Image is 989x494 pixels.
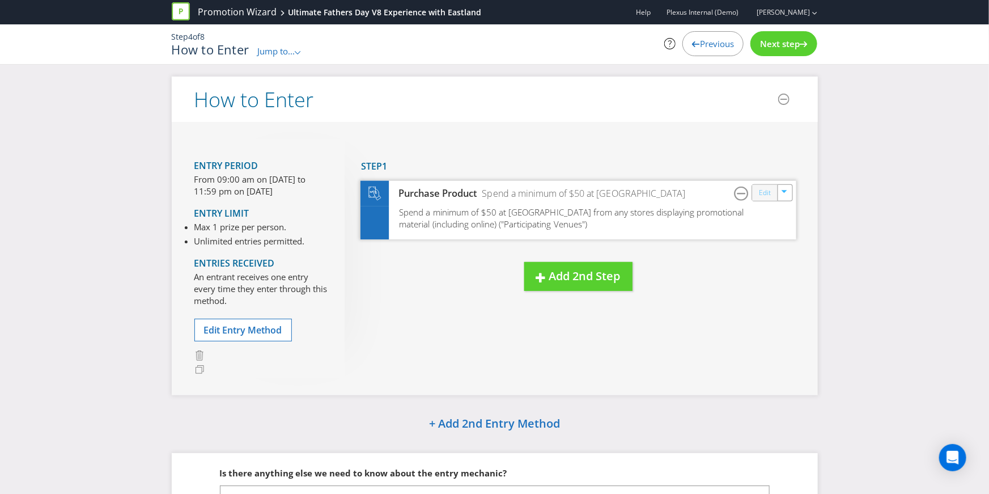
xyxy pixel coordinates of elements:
[194,235,305,247] li: Unlimited entries permitted.
[194,174,328,198] p: From 09:00 am on [DATE] to 11:59 pm on [DATE]
[400,412,589,437] button: + Add 2nd Entry Method
[172,43,249,56] h1: How to Enter
[257,45,295,57] span: Jump to...
[204,324,282,336] span: Edit Entry Method
[700,38,734,49] span: Previous
[383,160,388,172] span: 1
[399,206,744,230] span: Spend a minimum of $50 at [GEOGRAPHIC_DATA] from any stores displaying promotional material (incl...
[746,7,810,17] a: [PERSON_NAME]
[194,88,314,111] h2: How to Enter
[288,7,482,18] div: Ultimate Fathers Day V8 Experience with Eastland
[220,467,507,479] span: Is there anything else we need to know about the entry mechanic?
[760,38,800,49] span: Next step
[194,271,328,307] p: An entrant receives one entry every time they enter through this method.
[194,159,258,172] span: Entry Period
[198,6,277,19] a: Promotion Wizard
[636,7,651,17] a: Help
[194,319,292,342] button: Edit Entry Method
[939,444,966,471] div: Open Intercom Messenger
[194,221,305,233] li: Max 1 prize per person.
[389,187,477,200] div: Purchase Product
[362,160,383,172] span: Step
[193,31,201,42] span: of
[477,187,685,200] div: Spend a minimum of $50 at [GEOGRAPHIC_DATA]
[189,31,193,42] span: 4
[201,31,205,42] span: 8
[758,186,770,199] a: Edit
[667,7,739,17] span: Plexus Internal (Demo)
[194,207,249,219] span: Entry Limit
[194,259,328,269] h4: Entries Received
[524,262,633,291] button: Add 2nd Step
[549,268,621,284] span: Add 2nd Step
[429,416,560,431] span: + Add 2nd Entry Method
[172,31,189,42] span: Step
